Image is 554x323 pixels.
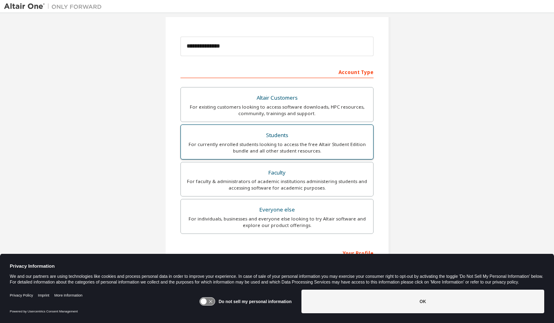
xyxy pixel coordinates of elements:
div: For currently enrolled students looking to access the free Altair Student Edition bundle and all ... [186,141,368,154]
div: Everyone else [186,204,368,216]
div: Your Profile [180,246,374,259]
img: Altair One [4,2,106,11]
div: For faculty & administrators of academic institutions administering students and accessing softwa... [186,178,368,191]
div: Students [186,130,368,141]
div: For existing customers looking to access software downloads, HPC resources, community, trainings ... [186,104,368,117]
div: Account Type [180,65,374,78]
div: For individuals, businesses and everyone else looking to try Altair software and explore our prod... [186,216,368,229]
div: Faculty [186,167,368,179]
div: Altair Customers [186,92,368,104]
